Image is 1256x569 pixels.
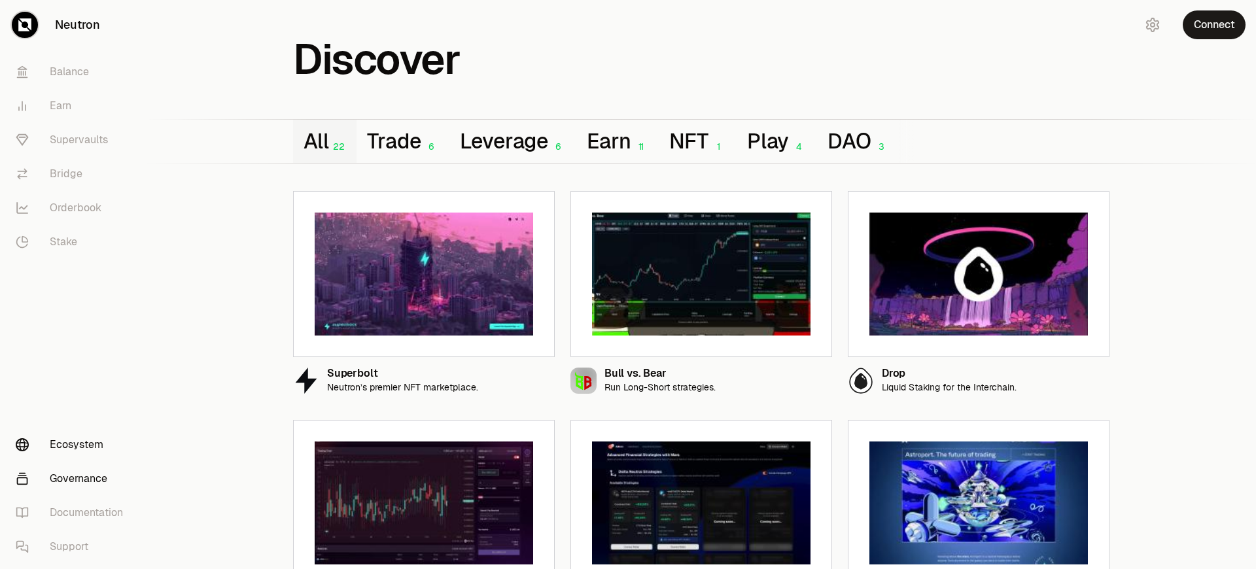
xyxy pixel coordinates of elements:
div: 1 [708,141,726,152]
div: 4 [789,141,807,152]
div: 3 [871,141,889,152]
a: Orderbook [5,191,141,225]
img: Bull vs. Bear preview image [592,213,811,336]
img: Superbolt preview image [315,213,533,336]
p: Neutron’s premier NFT marketplace. [327,382,478,393]
div: Bull vs. Bear [604,368,716,379]
img: Delta Mars preview image [592,441,811,564]
div: Drop [882,368,1017,379]
a: Documentation [5,496,141,530]
a: Bridge [5,157,141,191]
div: Superbolt [327,368,478,379]
button: Earn [576,120,659,163]
button: NFT [659,120,736,163]
a: Support [5,530,141,564]
img: Mars preview image [315,441,533,564]
p: Liquid Staking for the Interchain. [882,382,1017,393]
a: Earn [5,89,141,123]
div: 22 [328,141,346,152]
img: Astroport preview image [869,441,1088,564]
img: Drop preview image [869,213,1088,336]
div: 11 [631,141,648,152]
a: Supervaults [5,123,141,157]
button: Connect [1183,10,1246,39]
button: Leverage [449,120,577,163]
button: DAO [817,120,899,163]
button: Trade [357,120,449,163]
div: 6 [421,141,439,152]
div: 6 [548,141,566,152]
h1: Discover [293,42,460,77]
a: Balance [5,55,141,89]
a: Governance [5,462,141,496]
button: All [293,120,357,163]
p: Run Long-Short strategies. [604,382,716,393]
a: Stake [5,225,141,259]
a: Ecosystem [5,428,141,462]
button: Play [737,120,817,163]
